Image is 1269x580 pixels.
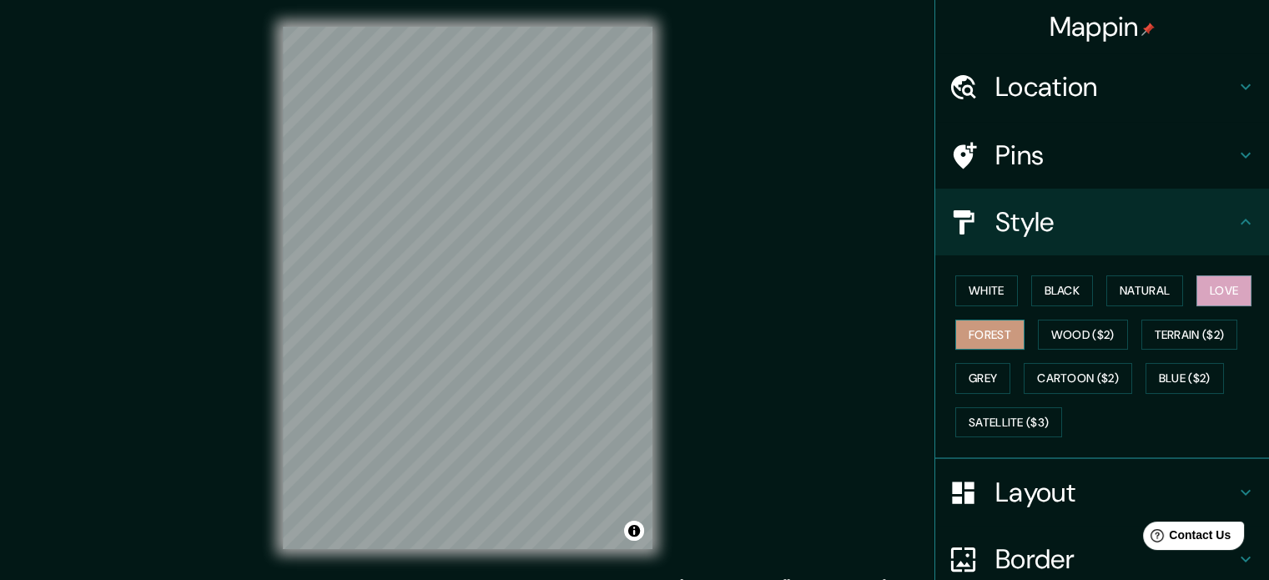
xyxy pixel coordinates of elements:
button: Toggle attribution [624,521,644,541]
h4: Layout [995,476,1236,509]
div: Style [935,189,1269,255]
button: Cartoon ($2) [1024,363,1132,394]
h4: Pins [995,139,1236,172]
h4: Border [995,542,1236,576]
h4: Mappin [1050,10,1156,43]
button: Satellite ($3) [955,407,1062,438]
h4: Location [995,70,1236,103]
img: pin-icon.png [1141,23,1155,36]
button: Black [1031,275,1094,306]
button: Forest [955,320,1025,351]
button: Blue ($2) [1146,363,1224,394]
button: Grey [955,363,1010,394]
button: White [955,275,1018,306]
button: Love [1196,275,1251,306]
button: Terrain ($2) [1141,320,1238,351]
iframe: Help widget launcher [1120,515,1251,562]
button: Wood ($2) [1038,320,1128,351]
div: Location [935,53,1269,120]
h4: Style [995,205,1236,239]
div: Layout [935,459,1269,526]
div: Pins [935,122,1269,189]
button: Natural [1106,275,1183,306]
canvas: Map [283,27,652,549]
